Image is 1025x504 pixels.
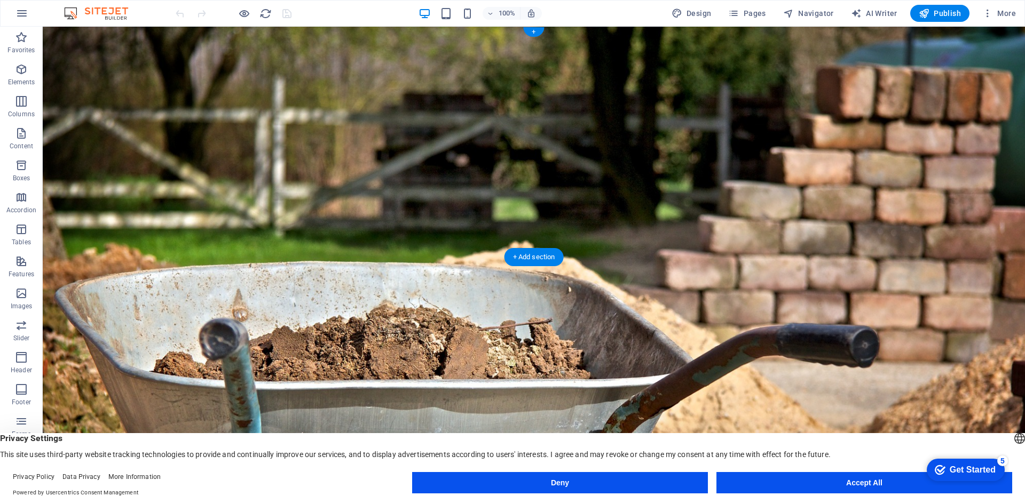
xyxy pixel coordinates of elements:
p: Columns [8,110,35,118]
button: AI Writer [847,5,902,22]
p: Footer [12,398,31,406]
i: Reload page [259,7,272,20]
button: Click here to leave preview mode and continue editing [238,7,250,20]
button: Navigator [779,5,838,22]
p: Features [9,270,34,278]
button: Design [667,5,716,22]
i: On resize automatically adjust zoom level to fit chosen device. [526,9,536,18]
h6: 100% [499,7,516,20]
span: AI Writer [851,8,897,19]
p: Tables [12,238,31,246]
div: Get Started 5 items remaining, 0% complete [9,5,86,28]
div: + [523,27,544,37]
p: Favorites [7,46,35,54]
button: 100% [483,7,521,20]
p: Forms [12,430,31,438]
div: Design (Ctrl+Alt+Y) [667,5,716,22]
span: Publish [919,8,961,19]
p: Elements [8,78,35,86]
div: 5 [79,2,90,13]
p: Slider [13,334,30,342]
button: Publish [910,5,969,22]
p: Boxes [13,174,30,182]
p: Header [11,366,32,374]
div: + Add section [504,248,564,266]
div: Get Started [31,12,77,21]
button: Pages [724,5,770,22]
span: Design [672,8,712,19]
span: More [982,8,1016,19]
button: reload [259,7,272,20]
button: More [978,5,1020,22]
p: Images [11,302,33,310]
p: Content [10,142,33,150]
span: Navigator [783,8,834,19]
p: Accordion [6,206,36,214]
img: Editor Logo [61,7,141,20]
span: Pages [728,8,766,19]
